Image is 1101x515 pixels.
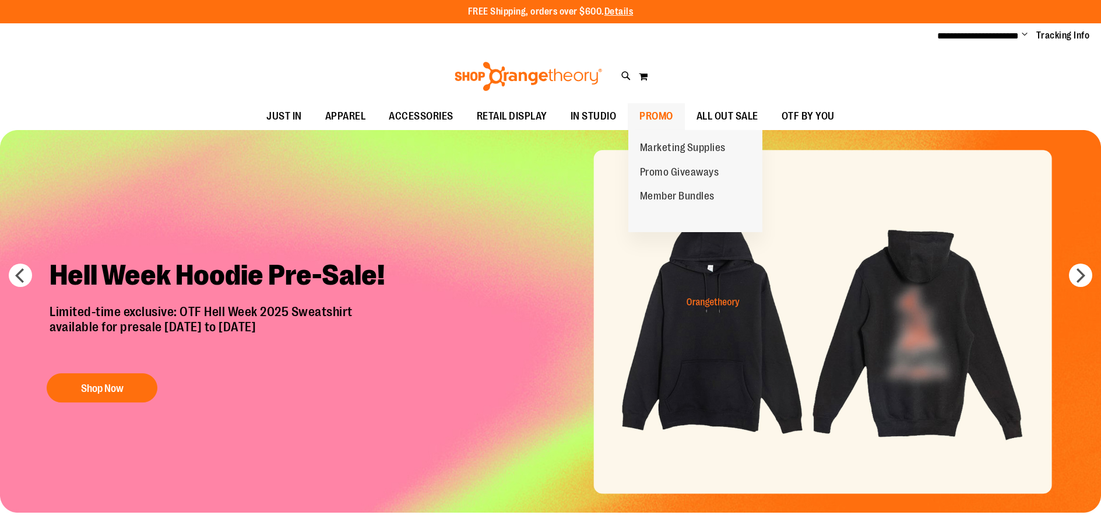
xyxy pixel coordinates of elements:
[571,103,617,129] span: IN STUDIO
[41,249,405,304] h2: Hell Week Hoodie Pre-Sale!
[389,103,453,129] span: ACCESSORIES
[640,142,726,156] span: Marketing Supplies
[1069,264,1092,287] button: next
[47,373,157,402] button: Shop Now
[41,249,405,408] a: Hell Week Hoodie Pre-Sale! Limited-time exclusive: OTF Hell Week 2025 Sweatshirtavailable for pre...
[325,103,366,129] span: APPAREL
[604,6,634,17] a: Details
[697,103,758,129] span: ALL OUT SALE
[1036,29,1090,42] a: Tracking Info
[453,62,604,91] img: Shop Orangetheory
[640,166,719,181] span: Promo Giveaways
[1022,30,1028,41] button: Account menu
[639,103,673,129] span: PROMO
[41,304,405,362] p: Limited-time exclusive: OTF Hell Week 2025 Sweatshirt available for presale [DATE] to [DATE]
[782,103,835,129] span: OTF BY YOU
[9,264,32,287] button: prev
[477,103,547,129] span: RETAIL DISPLAY
[640,190,715,205] span: Member Bundles
[468,5,634,19] p: FREE Shipping, orders over $600.
[266,103,302,129] span: JUST IN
